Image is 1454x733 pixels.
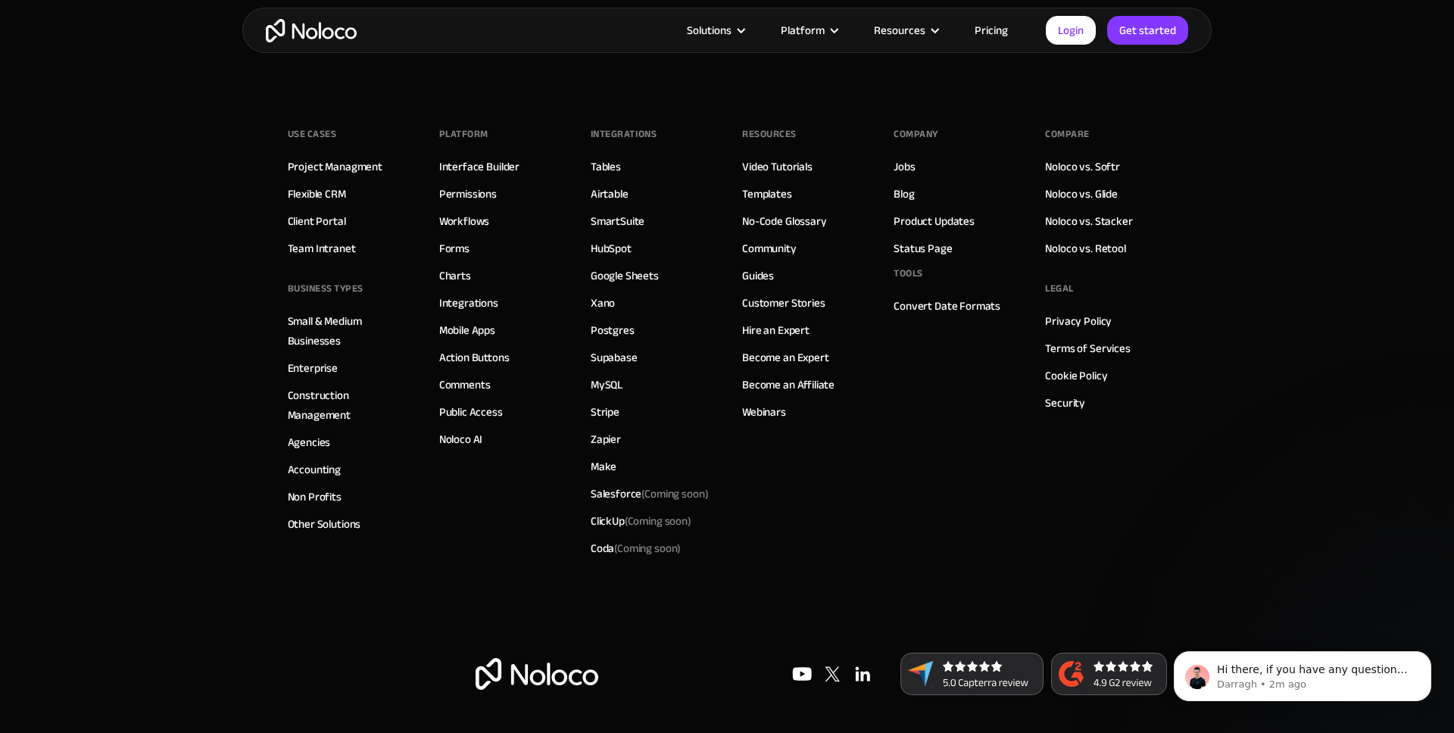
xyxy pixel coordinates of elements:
[439,123,488,145] div: Platform
[894,123,938,145] div: Company
[894,157,915,176] a: Jobs
[742,239,797,258] a: Community
[1151,619,1454,725] iframe: Intercom notifications message
[288,385,409,425] a: Construction Management
[591,266,659,285] a: Google Sheets
[625,510,691,532] span: (Coming soon)
[591,211,645,231] a: SmartSuite
[1107,16,1188,45] a: Get started
[288,311,409,351] a: Small & Medium Businesses
[591,348,638,367] a: Supabase
[439,402,503,422] a: Public Access
[687,20,732,40] div: Solutions
[641,483,708,504] span: (Coming soon)
[742,266,774,285] a: Guides
[894,296,1000,316] a: Convert Date Formats
[288,211,346,231] a: Client Portal
[742,402,786,422] a: Webinars
[762,20,855,40] div: Platform
[894,211,975,231] a: Product Updates
[742,157,813,176] a: Video Tutorials
[288,277,363,300] div: BUSINESS TYPES
[742,293,825,313] a: Customer Stories
[288,432,331,452] a: Agencies
[288,358,339,378] a: Enterprise
[439,293,498,313] a: Integrations
[591,429,621,449] a: Zapier
[855,20,956,40] div: Resources
[668,20,762,40] div: Solutions
[591,538,681,558] div: Coda
[591,511,691,531] div: ClickUp
[288,514,361,534] a: Other Solutions
[874,20,925,40] div: Resources
[1045,123,1090,145] div: Compare
[591,157,621,176] a: Tables
[591,293,615,313] a: Xano
[742,123,797,145] div: Resources
[1045,157,1120,176] a: Noloco vs. Softr
[1045,338,1130,358] a: Terms of Services
[956,20,1027,40] a: Pricing
[288,460,342,479] a: Accounting
[742,184,792,204] a: Templates
[591,402,619,422] a: Stripe
[742,320,810,340] a: Hire an Expert
[591,457,616,476] a: Make
[288,123,337,145] div: Use Cases
[439,429,483,449] a: Noloco AI
[439,157,520,176] a: Interface Builder
[781,20,825,40] div: Platform
[1045,366,1107,385] a: Cookie Policy
[439,239,470,258] a: Forms
[742,348,829,367] a: Become an Expert
[288,157,382,176] a: Project Managment
[591,239,632,258] a: HubSpot
[1045,311,1112,331] a: Privacy Policy
[742,375,835,395] a: Become an Affiliate
[591,184,629,204] a: Airtable
[591,484,709,504] div: Salesforce
[591,320,635,340] a: Postgres
[742,211,827,231] a: No-Code Glossary
[288,239,356,258] a: Team Intranet
[591,375,622,395] a: MySQL
[288,487,342,507] a: Non Profits
[439,320,495,340] a: Mobile Apps
[894,239,952,258] a: Status Page
[439,348,510,367] a: Action Buttons
[1046,16,1096,45] a: Login
[266,19,357,42] a: home
[439,211,490,231] a: Workflows
[591,123,657,145] div: INTEGRATIONS
[439,266,471,285] a: Charts
[1045,211,1132,231] a: Noloco vs. Stacker
[439,375,491,395] a: Comments
[894,184,914,204] a: Blog
[288,184,346,204] a: Flexible CRM
[1045,393,1085,413] a: Security
[1045,184,1118,204] a: Noloco vs. Glide
[1045,277,1074,300] div: Legal
[1045,239,1125,258] a: Noloco vs. Retool
[894,262,923,285] div: Tools
[614,538,681,559] span: (Coming soon)
[439,184,497,204] a: Permissions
